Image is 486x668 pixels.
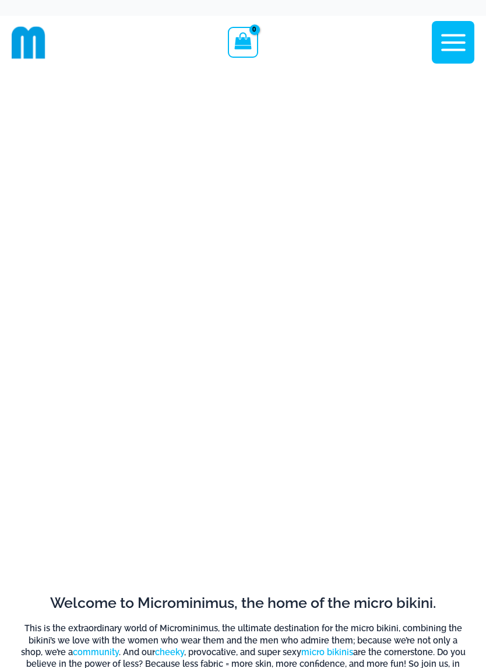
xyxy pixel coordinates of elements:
a: micro bikinis [301,647,353,657]
a: community [73,647,119,657]
a: View Shopping Cart, empty [228,27,258,57]
img: cropped mm emblem [12,26,45,60]
a: cheeky [155,647,184,657]
h2: Welcome to Microminimus, the home of the micro bikini. [20,593,466,613]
